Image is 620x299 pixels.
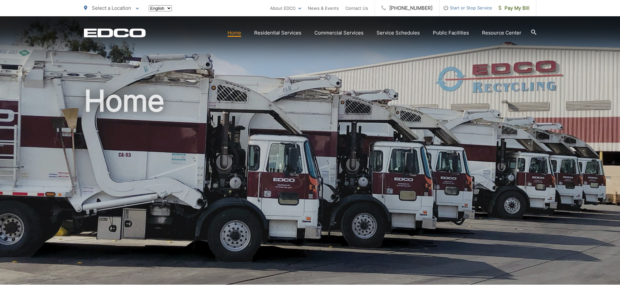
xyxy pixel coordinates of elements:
a: Resource Center [482,29,521,37]
a: Commercial Services [314,29,364,37]
a: Residential Services [254,29,301,37]
a: Service Schedules [377,29,420,37]
span: Pay My Bill [499,4,530,12]
select: Select a language [149,5,172,11]
h1: Home [84,85,536,291]
a: Public Facilities [433,29,469,37]
a: About EDCO [270,4,301,12]
a: Contact Us [345,4,368,12]
a: News & Events [308,4,339,12]
a: Home [227,29,241,37]
span: Select a Location [92,5,131,11]
a: EDCD logo. Return to the homepage. [84,28,146,37]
